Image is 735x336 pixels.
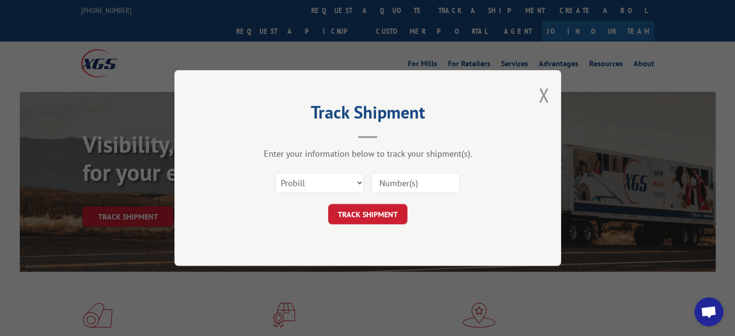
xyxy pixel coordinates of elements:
[694,297,723,326] div: Open chat
[223,105,513,124] h2: Track Shipment
[328,204,407,224] button: TRACK SHIPMENT
[371,173,460,193] input: Number(s)
[538,82,549,108] button: Close modal
[223,148,513,159] div: Enter your information below to track your shipment(s).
